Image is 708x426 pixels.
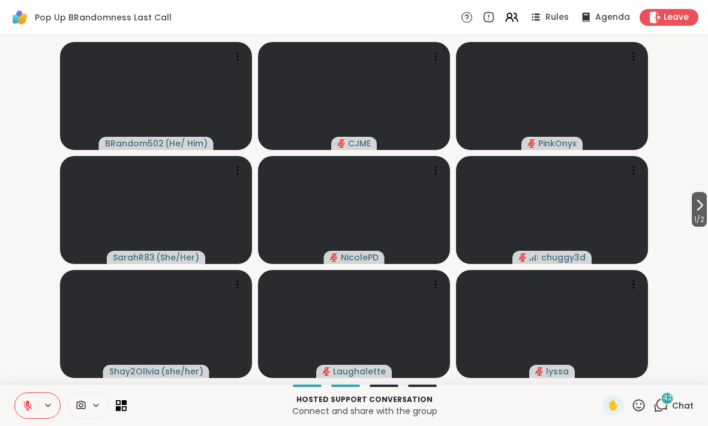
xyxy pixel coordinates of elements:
[541,251,586,263] span: chuggy3d
[518,253,527,262] span: audio-muted
[672,400,694,412] span: Chat
[664,11,689,23] span: Leave
[348,137,371,149] span: CJME
[322,367,331,376] span: audio-muted
[595,11,630,23] span: Agenda
[337,139,346,148] span: audio-muted
[333,365,386,377] span: Laughalette
[330,253,338,262] span: audio-muted
[546,365,569,377] span: lyssa
[113,251,155,263] span: SarahR83
[109,365,160,377] span: Shay2Olivia
[535,367,544,376] span: audio-muted
[692,212,707,227] span: 1 / 2
[134,405,595,417] p: Connect and share with the group
[341,251,379,263] span: NicolePD
[538,137,577,149] span: PinkOnyx
[161,365,203,377] span: ( she/her )
[545,11,569,23] span: Rules
[35,11,172,23] span: Pop Up BRandomness Last Call
[692,192,707,227] button: 1/2
[105,137,164,149] span: BRandom502
[165,137,208,149] span: ( He/ Him )
[156,251,199,263] span: ( She/Her )
[663,393,672,403] span: 42
[10,7,30,28] img: ShareWell Logomark
[134,394,595,405] p: Hosted support conversation
[527,139,536,148] span: audio-muted
[607,398,619,413] span: ✋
